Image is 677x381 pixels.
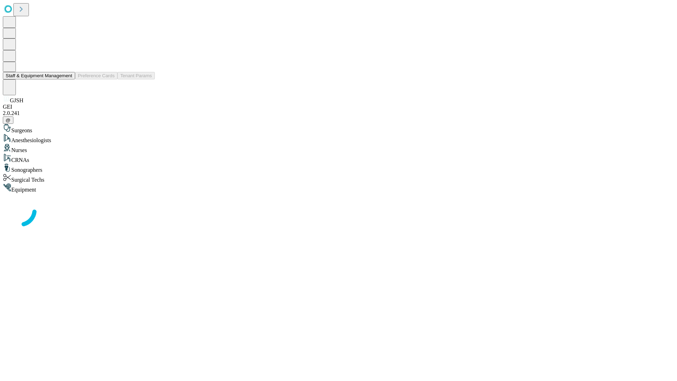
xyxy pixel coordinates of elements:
[3,163,674,173] div: Sonographers
[3,173,674,183] div: Surgical Techs
[3,134,674,144] div: Anesthesiologists
[3,144,674,153] div: Nurses
[3,116,13,124] button: @
[3,153,674,163] div: CRNAs
[3,110,674,116] div: 2.0.241
[3,72,75,79] button: Staff & Equipment Management
[6,117,11,123] span: @
[3,104,674,110] div: GEI
[3,183,674,193] div: Equipment
[75,72,117,79] button: Preference Cards
[3,124,674,134] div: Surgeons
[117,72,155,79] button: Tenant Params
[10,97,23,103] span: GJSH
